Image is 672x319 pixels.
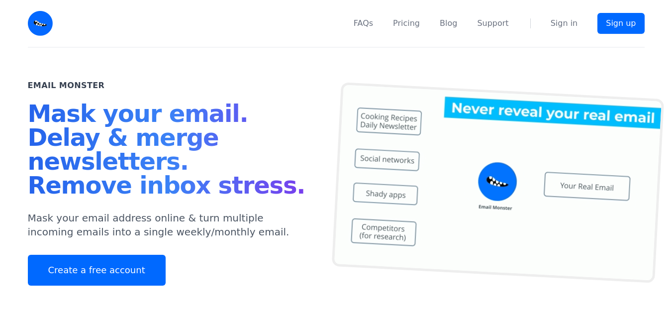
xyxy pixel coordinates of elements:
[440,17,457,29] a: Blog
[28,80,105,92] h2: Email Monster
[28,102,312,201] h1: Mask your email. Delay & merge newsletters. Remove inbox stress.
[354,17,373,29] a: FAQs
[28,211,312,239] p: Mask your email address online & turn multiple incoming emails into a single weekly/monthly email.
[28,11,53,36] img: Email Monster
[28,255,166,286] a: Create a free account
[393,17,420,29] a: Pricing
[551,17,578,29] a: Sign in
[331,82,664,283] img: temp mail, free temporary mail, Temporary Email
[597,13,644,34] a: Sign up
[477,17,508,29] a: Support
